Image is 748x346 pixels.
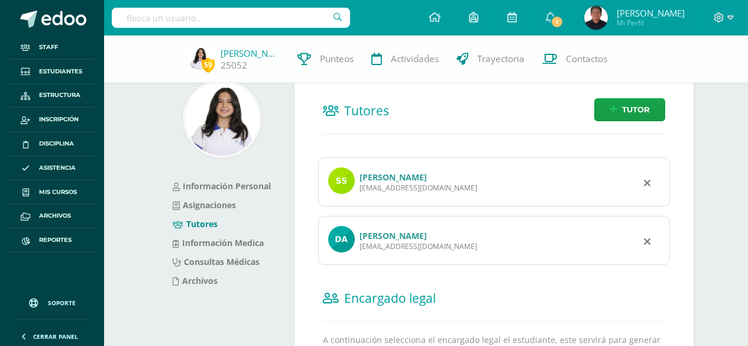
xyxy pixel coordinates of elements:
a: Disciplina [9,132,95,156]
a: Reportes [9,228,95,253]
a: Mis cursos [9,180,95,205]
span: Tutores [344,102,389,119]
span: Reportes [39,235,72,245]
a: Asistencia [9,156,95,180]
span: Trayectoria [477,53,524,65]
a: Archivos [173,275,218,286]
span: Asistencia [39,163,76,173]
span: 1 [551,15,564,28]
a: Punteos [289,35,362,83]
span: Mi Perfil [617,18,685,28]
span: Punteos [320,53,354,65]
span: Staff [39,43,58,52]
a: Trayectoria [448,35,533,83]
span: Tutor [622,99,650,121]
span: Actividades [391,53,439,65]
a: Tutores [173,218,218,229]
span: [PERSON_NAME] [617,7,685,19]
a: Soporte [14,287,90,316]
img: 21419b37595aa1047d4595595186ae4d.png [185,82,259,156]
span: Soporte [48,299,76,307]
a: [PERSON_NAME] [360,230,427,241]
a: Información Medica [173,237,264,248]
a: Información Personal [173,180,271,192]
span: Contactos [566,53,607,65]
div: Remover [644,234,650,248]
span: Cerrar panel [33,332,78,341]
a: 25052 [221,59,247,72]
a: Estructura [9,84,95,108]
a: Estudiantes [9,60,95,84]
span: 59 [202,57,215,72]
a: Actividades [362,35,448,83]
div: [EMAIL_ADDRESS][DOMAIN_NAME] [360,183,477,193]
span: Disciplina [39,139,74,148]
a: Contactos [533,35,616,83]
a: Asignaciones [173,199,236,211]
div: [EMAIL_ADDRESS][DOMAIN_NAME] [360,241,477,251]
div: Remover [644,175,650,189]
img: a4beccd52d1e2b11f01c6d84d446bfb9.png [188,46,212,70]
a: Tutor [594,98,665,121]
span: Mis cursos [39,187,77,197]
a: Inscripción [9,108,95,132]
img: profile image [328,167,355,194]
span: Inscripción [39,115,79,124]
span: Encargado legal [344,290,436,306]
span: Estudiantes [39,67,82,76]
a: [PERSON_NAME] [221,47,280,59]
a: Consultas Médicas [173,256,260,267]
img: profile image [328,226,355,253]
a: Staff [9,35,95,60]
img: dfb2445352bbaa30de7fa1c39f03f7f6.png [584,6,608,30]
a: Archivos [9,204,95,228]
span: Archivos [39,211,71,221]
input: Busca un usuario... [112,8,350,28]
span: Estructura [39,90,80,100]
a: [PERSON_NAME] [360,172,427,183]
